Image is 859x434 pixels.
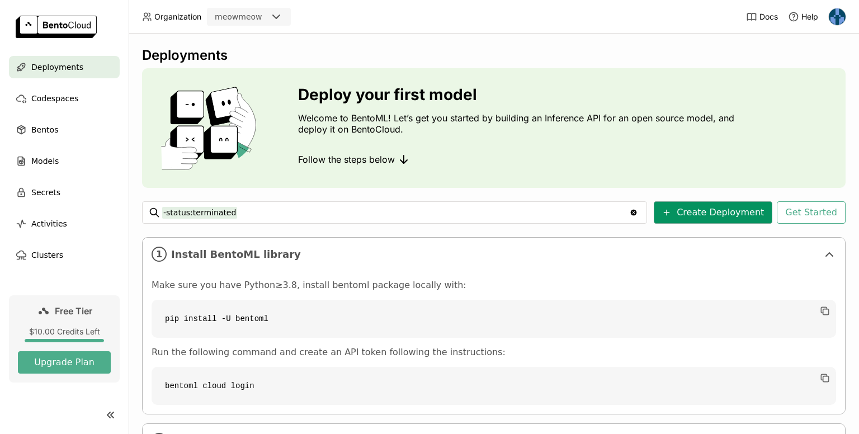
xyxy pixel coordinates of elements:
span: Docs [759,12,778,22]
div: $10.00 Credits Left [18,327,111,337]
span: Free Tier [55,305,92,317]
span: Codespaces [31,92,78,105]
img: logo [16,16,97,38]
h3: Deploy your first model [298,86,740,103]
span: Secrets [31,186,60,199]
code: pip install -U bentoml [152,300,836,338]
span: Install BentoML library [171,248,818,261]
a: Deployments [9,56,120,78]
span: Help [801,12,818,22]
a: Free Tier$10.00 Credits LeftUpgrade Plan [9,295,120,383]
span: Bentos [31,123,58,136]
input: Search [162,204,629,221]
input: Selected meowmeow. [263,12,265,23]
a: Bentos [9,119,120,141]
a: Codespaces [9,87,120,110]
p: Welcome to BentoML! Let’s get you started by building an Inference API for an open source model, ... [298,112,740,135]
a: Clusters [9,244,120,266]
p: Run the following command and create an API token following the instructions: [152,347,836,358]
span: Clusters [31,248,63,262]
span: Activities [31,217,67,230]
span: Deployments [31,60,83,74]
div: meowmeow [215,11,262,22]
button: Get Started [777,201,846,224]
button: Upgrade Plan [18,351,111,374]
div: Help [788,11,818,22]
div: Deployments [142,47,846,64]
a: Activities [9,213,120,235]
span: Organization [154,12,201,22]
code: bentoml cloud login [152,367,836,405]
img: cover onboarding [151,86,271,170]
img: Anubhav Chauhan [829,8,846,25]
button: Create Deployment [654,201,772,224]
p: Make sure you have Python≥3.8, install bentoml package locally with: [152,280,836,291]
svg: Clear value [629,208,638,217]
span: Follow the steps below [298,154,395,165]
a: Secrets [9,181,120,204]
i: 1 [152,247,167,262]
span: Models [31,154,59,168]
a: Docs [746,11,778,22]
a: Models [9,150,120,172]
div: 1Install BentoML library [143,238,845,271]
